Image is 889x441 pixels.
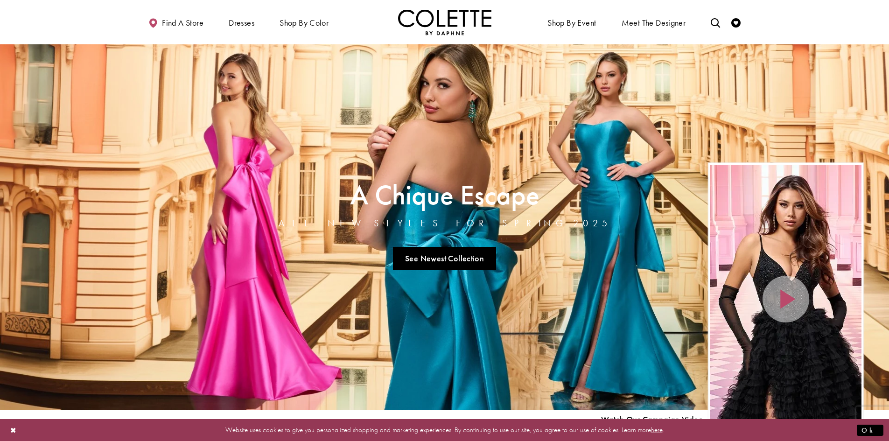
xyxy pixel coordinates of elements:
[398,9,491,35] img: Colette by Daphne
[857,424,883,436] button: Submit Dialog
[545,9,598,35] span: Shop By Event
[229,18,254,28] span: Dresses
[398,9,491,35] a: Visit Home Page
[6,422,21,438] button: Close Dialog
[622,18,686,28] span: Meet the designer
[601,415,703,424] span: Play Slide #15 Video
[67,424,822,436] p: Website uses cookies to give you personalized shopping and marketing experiences. By continuing t...
[277,9,331,35] span: Shop by color
[280,18,329,28] span: Shop by color
[162,18,203,28] span: Find a store
[393,247,497,270] a: See Newest Collection A Chique Escape All New Styles For Spring 2025
[276,243,614,274] ul: Slider Links
[547,18,596,28] span: Shop By Event
[651,425,663,434] a: here
[146,9,206,35] a: Find a store
[619,9,688,35] a: Meet the designer
[708,9,722,35] a: Toggle search
[729,9,743,35] a: Check Wishlist
[226,9,257,35] span: Dresses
